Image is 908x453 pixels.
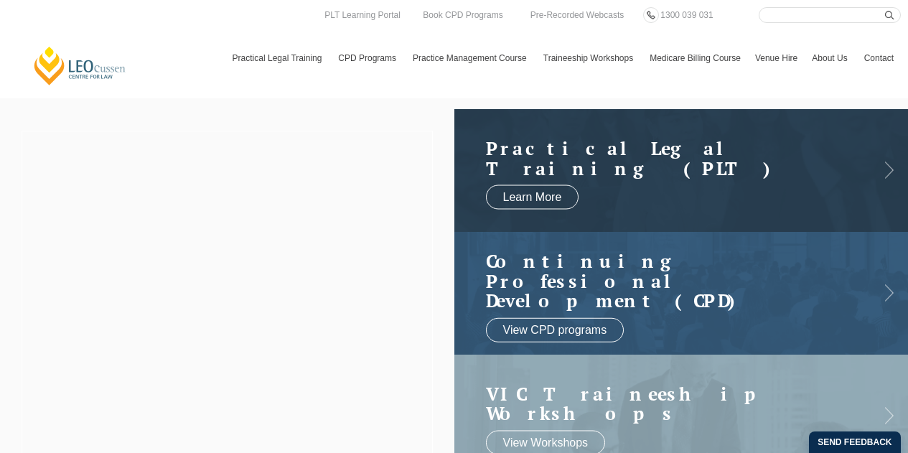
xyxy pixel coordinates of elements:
[805,37,856,79] a: About Us
[857,37,901,79] a: Contact
[486,383,848,423] a: VIC Traineeship Workshops
[486,185,579,210] a: Learn More
[331,37,406,79] a: CPD Programs
[486,139,848,178] h2: Practical Legal Training (PLT)
[536,37,642,79] a: Traineeship Workshops
[657,7,716,23] a: 1300 039 031
[419,7,506,23] a: Book CPD Programs
[660,10,713,20] span: 1300 039 031
[642,37,748,79] a: Medicare Billing Course
[486,317,624,342] a: View CPD programs
[748,37,805,79] a: Venue Hire
[225,37,332,79] a: Practical Legal Training
[527,7,628,23] a: Pre-Recorded Webcasts
[321,7,404,23] a: PLT Learning Portal
[32,45,128,86] a: [PERSON_NAME] Centre for Law
[486,251,848,311] h2: Continuing Professional Development (CPD)
[406,37,536,79] a: Practice Management Course
[486,139,848,178] a: Practical LegalTraining (PLT)
[486,251,848,311] a: Continuing ProfessionalDevelopment (CPD)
